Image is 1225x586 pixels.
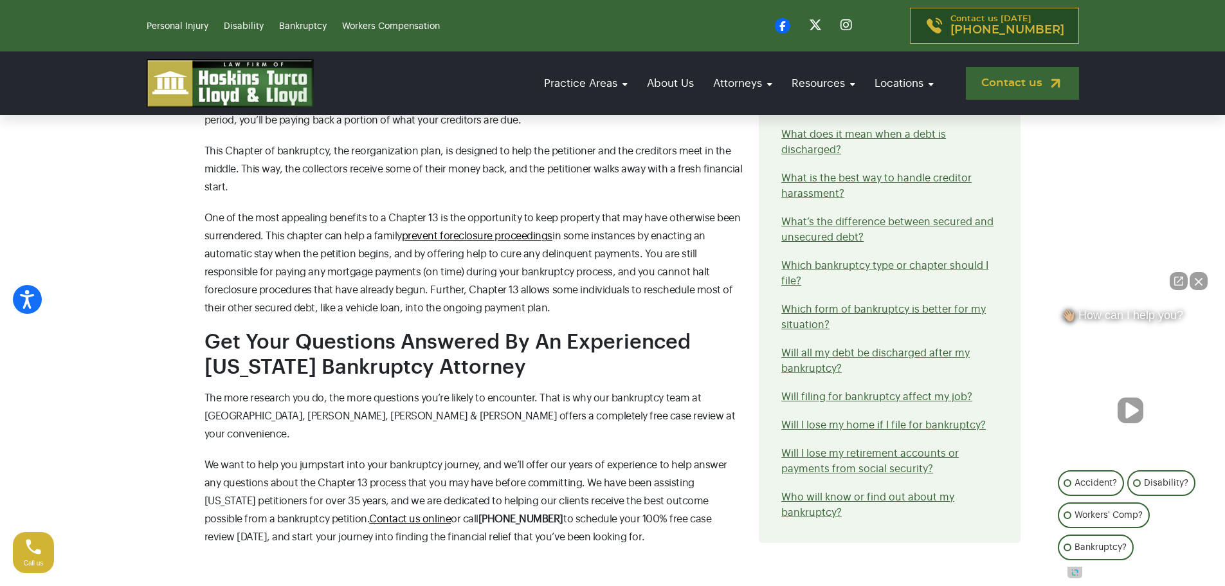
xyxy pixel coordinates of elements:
[204,332,691,377] span: Get Your Questions Answered By An Experienced [US_STATE] Bankruptcy Attorney
[147,59,314,107] img: logo
[781,173,972,199] a: What is the best way to handle creditor harassment?
[781,129,946,155] a: What does it mean when a debt is discharged?
[781,348,970,374] a: Will all my debt be discharged after my bankruptcy?
[204,146,743,192] span: This Chapter of bankruptcy, the reorganization plan, is designed to help the petitioner and the c...
[707,65,779,102] a: Attorneys
[781,448,959,474] a: Will I lose my retirement accounts or payments from social security?
[781,217,994,243] a: What’s the difference between secured and unsecured debt?
[24,560,44,567] span: Call us
[1075,540,1127,555] p: Bankruptcy?
[1144,475,1188,491] p: Disability?
[1075,475,1117,491] p: Accident?
[781,261,988,286] a: Which bankruptcy type or chapter should I file?
[204,231,733,313] span: in some instances by enacting an automatic stay when the petition begins, and by offering help to...
[204,213,741,241] span: One of the most appealing benefits to a Chapter 13 is the opportunity to keep property that may h...
[342,22,440,31] a: Workers Compensation
[781,420,986,430] a: Will I lose my home if I file for bankruptcy?
[781,304,986,330] a: Which form of bankruptcy is better for my situation?
[204,460,727,524] span: We want to help you jumpstart into your bankruptcy journey, and we’ll offer our years of experien...
[402,231,552,241] a: prevent foreclosure proceedings
[966,67,1079,100] a: Contact us
[785,65,862,102] a: Resources
[224,22,264,31] a: Disability
[781,492,954,518] a: Who will know or find out about my bankruptcy?
[1067,567,1082,578] a: Open intaker chat
[538,65,634,102] a: Practice Areas
[1055,308,1206,329] div: 👋🏼 How can I help you?
[868,65,940,102] a: Locations
[1190,272,1208,290] button: Close Intaker Chat Widget
[950,24,1064,37] span: [PHONE_NUMBER]
[369,514,451,524] a: Contact us online
[910,8,1079,44] a: Contact us [DATE][PHONE_NUMBER]
[640,65,700,102] a: About Us
[1118,398,1143,423] button: Unmute video
[478,514,563,524] b: [PHONE_NUMBER]
[204,393,736,439] span: The more research you do, the more questions you’re likely to encounter. That is why our bankrupt...
[1075,508,1143,523] p: Workers' Comp?
[781,392,972,402] a: Will filing for bankruptcy affect my job?
[1170,272,1188,290] a: Open direct chat
[147,22,208,31] a: Personal Injury
[950,15,1064,37] p: Contact us [DATE]
[279,22,327,31] a: Bankruptcy
[451,514,478,524] span: or call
